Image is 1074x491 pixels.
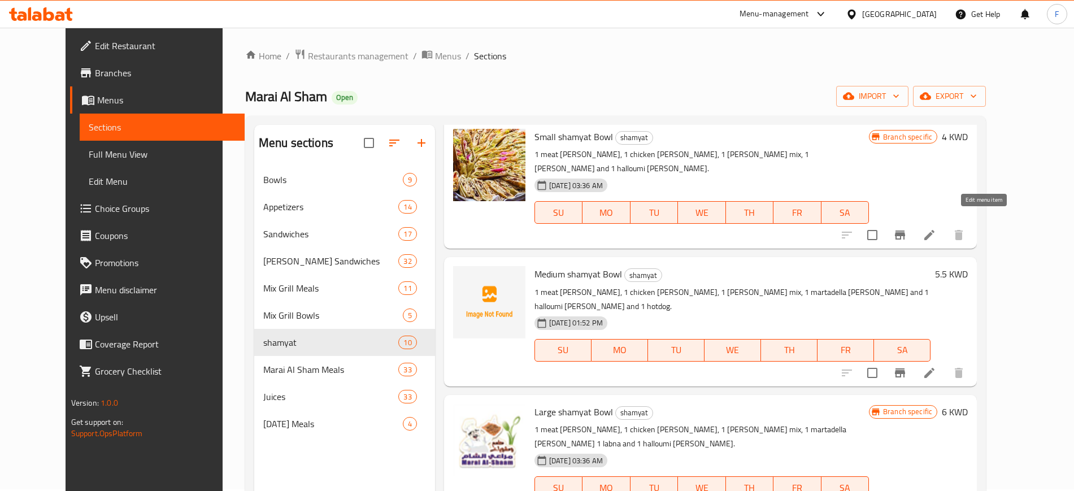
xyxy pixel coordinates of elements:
[582,201,630,224] button: MO
[403,308,417,322] div: items
[263,200,399,214] span: Appetizers
[913,86,986,107] button: export
[534,423,869,451] p: 1 meat [PERSON_NAME], 1 chicken [PERSON_NAME], 1 [PERSON_NAME] mix, 1 martadella [PERSON_NAME] 1 ...
[778,205,816,221] span: FR
[263,417,403,431] div: Ramadan Meals
[70,358,245,385] a: Grocery Checklist
[726,201,773,224] button: TH
[534,201,582,224] button: SU
[773,201,821,224] button: FR
[89,120,236,134] span: Sections
[761,339,818,362] button: TH
[254,329,435,356] div: shamyat10
[615,131,653,145] div: shamyat
[263,308,403,322] span: Mix Grill Bowls
[534,339,592,362] button: SU
[886,221,914,249] button: Branch-specific-item
[398,390,416,403] div: items
[263,254,399,268] div: Shami Sandwiches
[466,49,469,63] li: /
[413,49,417,63] li: /
[80,168,245,195] a: Edit Menu
[254,247,435,275] div: [PERSON_NAME] Sandwiches32
[942,129,968,145] h6: 4 KWD
[534,266,622,283] span: Medium shamyat Bowl
[1055,8,1059,20] span: F
[922,89,977,103] span: export
[71,426,143,441] a: Support.OpsPlatform
[545,455,607,466] span: [DATE] 03:36 AM
[254,302,435,329] div: Mix Grill Bowls5
[540,205,578,221] span: SU
[631,201,678,224] button: TU
[534,403,613,420] span: Large shamyat Bowl
[254,356,435,383] div: Marai Al Sham Meals33
[95,39,236,53] span: Edit Restaurant
[592,339,648,362] button: MO
[80,114,245,141] a: Sections
[245,84,327,109] span: Marai Al Sham
[874,339,930,362] button: SA
[826,205,864,221] span: SA
[731,205,769,221] span: TH
[845,89,899,103] span: import
[294,49,408,63] a: Restaurants management
[254,275,435,302] div: Mix Grill Meals11
[862,8,937,20] div: [GEOGRAPHIC_DATA]
[97,93,236,107] span: Menus
[435,49,461,63] span: Menus
[453,404,525,476] img: Large shamyat Bowl
[263,363,399,376] span: Marai Al Sham Meals
[71,396,99,410] span: Version:
[70,331,245,358] a: Coverage Report
[421,49,461,63] a: Menus
[263,281,399,295] span: Mix Grill Meals
[263,417,403,431] span: [DATE] Meals
[263,390,399,403] span: Juices
[263,254,399,268] span: [PERSON_NAME] Sandwiches
[945,359,972,386] button: delete
[70,32,245,59] a: Edit Restaurant
[678,201,725,224] button: WE
[616,406,653,419] span: shamyat
[80,141,245,168] a: Full Menu View
[399,202,416,212] span: 14
[587,205,625,221] span: MO
[263,227,399,241] div: Sandwiches
[545,180,607,191] span: [DATE] 03:36 AM
[403,419,416,429] span: 4
[945,221,972,249] button: delete
[89,147,236,161] span: Full Menu View
[95,337,236,351] span: Coverage Report
[648,339,705,362] button: TU
[766,342,813,358] span: TH
[682,205,721,221] span: WE
[534,285,930,314] p: 1 meat [PERSON_NAME], 1 chicken [PERSON_NAME], 1 [PERSON_NAME] mix, 1 martadella [PERSON_NAME] an...
[653,342,700,358] span: TU
[308,49,408,63] span: Restaurants management
[70,86,245,114] a: Menus
[625,269,662,282] span: shamyat
[101,396,118,410] span: 1.0.0
[254,162,435,442] nav: Menu sections
[95,202,236,215] span: Choice Groups
[540,342,587,358] span: SU
[399,256,416,267] span: 32
[534,128,613,145] span: Small shamyat Bowl
[545,318,607,328] span: [DATE] 01:52 PM
[70,276,245,303] a: Menu disclaimer
[398,363,416,376] div: items
[822,342,869,358] span: FR
[534,147,869,176] p: 1 meat [PERSON_NAME], 1 chicken [PERSON_NAME], 1 [PERSON_NAME] mix, 1 [PERSON_NAME] and 1 halloum...
[263,336,399,349] span: shamyat
[254,220,435,247] div: Sandwiches17
[70,222,245,249] a: Coupons
[263,173,403,186] span: Bowls
[709,342,756,358] span: WE
[254,383,435,410] div: Juices33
